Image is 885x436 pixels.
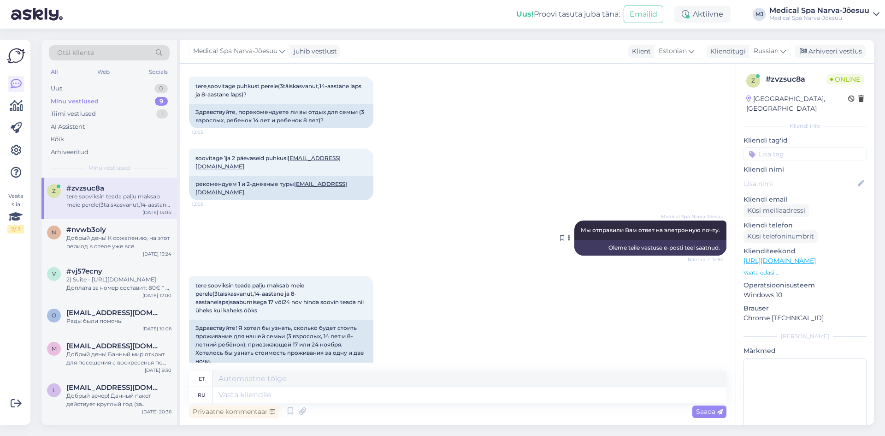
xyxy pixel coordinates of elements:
[192,129,226,136] span: 12:05
[66,192,171,209] div: tere sooviksin teada palju maksab meie perele(3täiskasvanut,14-aastane ja 8-aastanelaps)saabumise...
[753,8,766,21] div: MJ
[624,6,663,23] button: Emailid
[769,7,879,22] a: Medical Spa Narva-JõesuuMedical Spa Narva-Jõesuu
[95,66,112,78] div: Web
[743,195,867,204] p: Kliendi email
[743,204,809,217] div: Küsi meiliaadressi
[743,246,867,256] p: Klienditeekond
[66,350,171,367] div: Добрый день! Банный мир открыт для посещения с воскресенья по четверг с 15:00 до 21:00 Стоимость ...
[192,201,226,208] span: 12:08
[51,148,88,157] div: Arhiveeritud
[659,46,687,56] span: Estonian
[581,227,720,233] span: Мы отправили Вам ответ на элетронную почту.
[49,66,59,78] div: All
[51,97,99,106] div: Minu vestlused
[7,225,24,233] div: 2 / 3
[142,325,171,332] div: [DATE] 10:06
[751,77,755,84] span: z
[189,104,373,128] div: Здравствуйте, порекомендуете ли вы отдых для семьи (3 взрослых, ребенок 14 лет и ребенок 8 лет)?
[744,179,856,189] input: Lisa nimi
[7,47,25,65] img: Askly Logo
[66,392,171,408] div: Добрый вечер! Данный пакет действует круглый год (за исключение нескольких периодов). В октябре п...
[743,136,867,145] p: Kliendi tag'id
[754,46,779,56] span: Russian
[769,14,869,22] div: Medical Spa Narva-Jõesuu
[193,46,277,56] span: Medical Spa Narva-Jõesuu
[769,7,869,14] div: Medical Spa Narva-Jõesuu
[66,317,171,325] div: Рады были помочь!
[743,313,867,323] p: Chrome [TECHNICAL_ID]
[516,10,534,18] b: Uus!
[51,84,62,93] div: Uus
[7,192,24,233] div: Vaata siia
[743,290,867,300] p: Windows 10
[746,94,848,113] div: [GEOGRAPHIC_DATA], [GEOGRAPHIC_DATA]
[145,367,171,374] div: [DATE] 9:30
[743,281,867,290] p: Operatsioonisüsteem
[696,407,723,416] span: Saada
[743,230,818,243] div: Küsi telefoninumbrit
[189,406,279,418] div: Privaatne kommentaar
[743,269,867,277] p: Vaata edasi ...
[290,47,337,56] div: juhib vestlust
[155,97,168,106] div: 9
[142,408,171,415] div: [DATE] 20:36
[66,309,162,317] span: olgak1004@gmail.com
[628,47,651,56] div: Klient
[195,83,363,98] span: tere,soovitage puhkust perele(3täiskasvanut,14-aastane laps ja 8-aastane laps)?
[52,187,56,194] span: z
[661,213,724,220] span: Medical Spa Narva-Jõesuu
[743,122,867,130] div: Kliendi info
[156,109,168,119] div: 1
[195,282,365,314] span: tere sooviksin teada palju maksab meie perele(3täiskasvanut,14-aastane ja 8-aastanelaps)saabumise...
[52,229,56,236] span: n
[743,332,867,340] div: [PERSON_NAME]
[743,221,867,230] p: Kliendi telefon
[66,267,102,275] span: #vj57ecny
[66,383,162,392] span: Ljubkul@gmail.com
[51,109,96,119] div: Tiimi vestlused
[743,304,867,313] p: Brauser
[66,234,171,251] div: Добрый день! К сожалению, на этот период в отеле уже всё забронировано. В октябре (если рассматри...
[66,184,104,192] span: #zvzsuc8a
[574,240,726,256] div: Oleme teile vastuse e-posti teel saatnud.
[688,256,724,263] span: Nähtud ✓ 12:50
[143,251,171,257] div: [DATE] 13:24
[51,135,64,144] div: Kõik
[743,147,867,161] input: Lisa tag
[53,387,56,394] span: L
[66,275,171,292] div: 2) Suite - [URL][DOMAIN_NAME] Доплата за номер составит: 80€ * 2 ночи = 160€ Кроме того, можем пр...
[199,371,205,387] div: et
[147,66,170,78] div: Socials
[66,342,162,350] span: marishka.78@mail.ru
[142,209,171,216] div: [DATE] 13:04
[189,176,373,200] div: рекомендуем 1 и 2-дневные туры
[154,84,168,93] div: 0
[52,312,56,319] span: o
[674,6,731,23] div: Aktiivne
[189,320,373,369] div: Здравствуйте! Я хотел бы узнать, сколько будет стоить проживание для нашей семьи (3 взрослых, 14 ...
[66,226,106,234] span: #nvwb3oly
[195,155,341,170] span: soovitage 1ja 2 päevaseid puhkusi
[826,74,864,84] span: Online
[51,122,85,131] div: AI Assistent
[743,346,867,356] p: Märkmed
[707,47,746,56] div: Klienditugi
[57,48,94,58] span: Otsi kliente
[516,9,620,20] div: Proovi tasuta juba täna:
[743,165,867,174] p: Kliendi nimi
[795,45,866,58] div: Arhiveeri vestlus
[88,164,130,172] span: Minu vestlused
[743,257,816,265] a: [URL][DOMAIN_NAME]
[52,270,56,277] span: v
[766,74,826,85] div: # zvzsuc8a
[198,387,206,403] div: ru
[52,345,57,352] span: m
[142,292,171,299] div: [DATE] 12:00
